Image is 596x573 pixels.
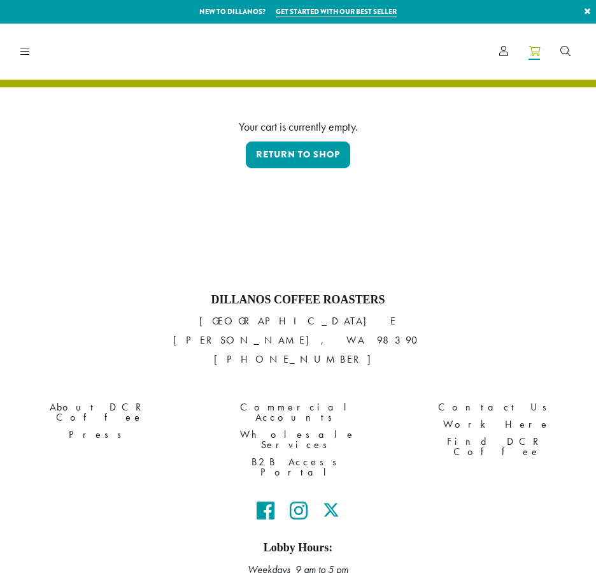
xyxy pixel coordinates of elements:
[407,416,586,433] a: Work Here
[407,399,586,416] a: Contact Us
[10,426,189,444] a: Press
[208,426,388,454] a: Wholesale Services
[19,118,577,135] div: Your cart is currently empty.
[10,293,586,307] h4: Dillanos Coffee Roasters
[276,6,397,17] a: Get started with our best seller
[407,433,586,461] a: Find DCR Coffee
[246,141,350,168] a: Return to shop
[10,312,586,369] p: [GEOGRAPHIC_DATA] E [PERSON_NAME], WA 98390 [PHONE_NUMBER]
[208,454,388,481] a: B2B Access Portal
[10,399,189,426] a: About DCR Coffee
[550,41,581,62] a: Search
[208,399,388,426] a: Commercial Accounts
[10,541,586,555] h5: Lobby Hours:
